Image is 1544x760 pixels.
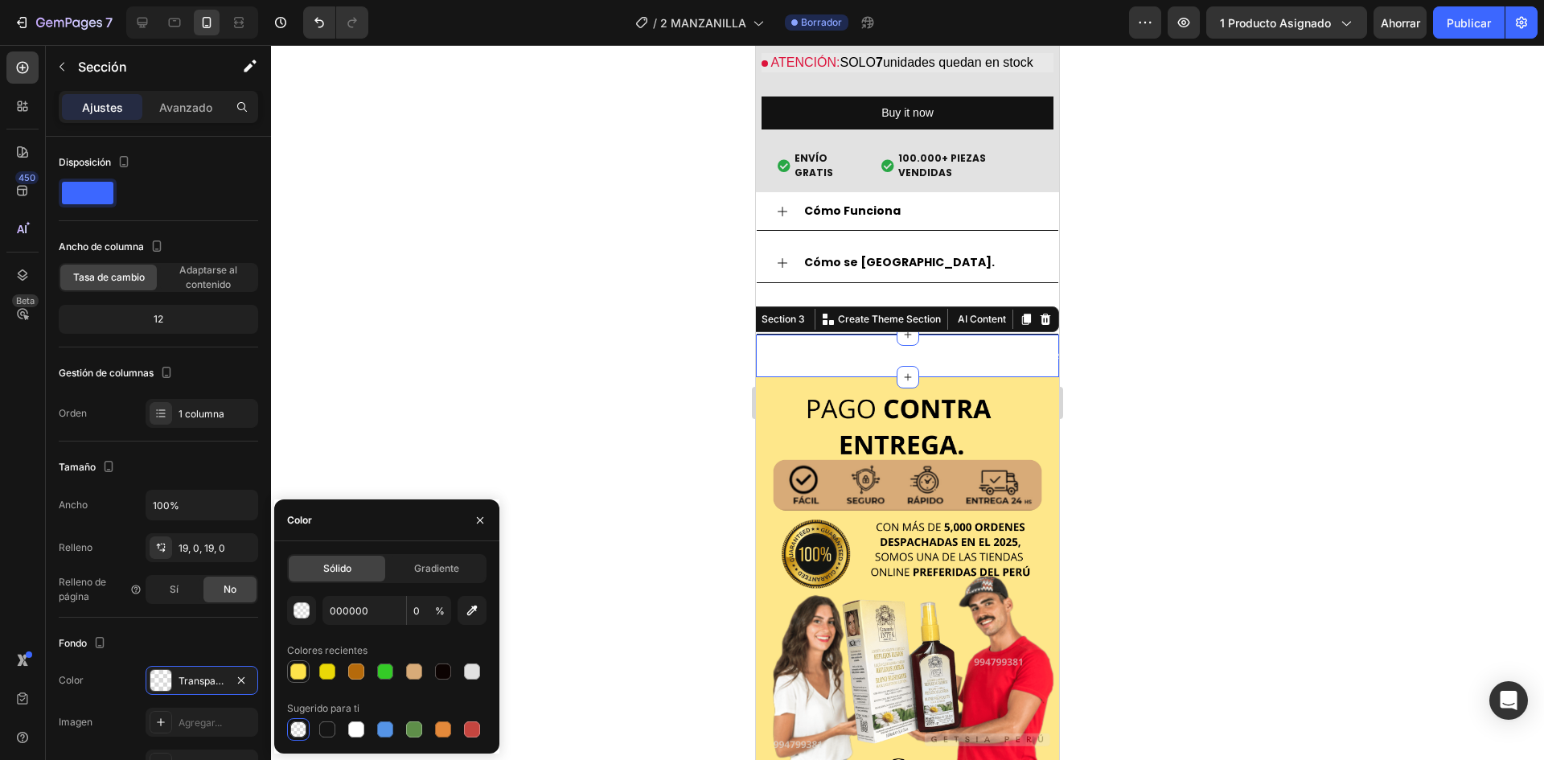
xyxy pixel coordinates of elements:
font: Imagen [59,716,92,728]
button: 1 producto asignado [1206,6,1367,39]
font: No [224,583,236,595]
font: Tasa de cambio [73,271,145,283]
font: Orden [59,407,87,419]
button: Ahorrar [1374,6,1427,39]
font: 1 producto asignado [1220,16,1331,30]
font: 450 [18,172,35,183]
div: Section 3 [2,267,52,281]
font: Adaptarse al contenido [179,264,237,290]
p: Create Theme Section [82,267,185,281]
font: Color [287,514,312,526]
font: 1 columna [179,408,224,420]
font: % [435,605,445,617]
button: 7 [6,6,120,39]
font: Gradiente [414,562,459,574]
font: Relleno [59,541,92,553]
font: Ancho de columna [59,240,144,253]
font: 19, 0, 19, 0 [179,542,225,554]
font: Avanzado [159,101,212,114]
div: Deshacer/Rehacer [303,6,368,39]
font: Relleno de página [59,576,106,602]
font: Sólido [323,562,351,574]
font: Fondo [59,637,87,649]
font: Sugerido para ti [287,702,359,714]
div: Abrir Intercom Messenger [1489,681,1528,720]
font: Disposición [59,156,111,168]
button: Publicar [1433,6,1505,39]
font: Agregar... [179,717,222,729]
font: Color [59,674,84,686]
font: Ancho [59,499,88,511]
button: AI Content [195,265,253,284]
font: Transparente [179,675,240,687]
p: AMADO POR TODOS [250,306,337,315]
font: 2 MANZANILLA [660,16,746,30]
font: 7 [105,14,113,31]
font: Sí [170,583,179,595]
font: Ahorrar [1381,16,1420,30]
input: Por ejemplo: FFFFFF [322,596,406,625]
font: Gestión de columnas [59,367,154,379]
font: Borrador [801,16,842,28]
font: Colores recientes [287,644,368,656]
font: Tamaño [59,461,96,473]
font: / [653,16,657,30]
font: Sección [78,59,127,75]
font: 12 [154,313,163,325]
p: Sección [78,57,210,76]
iframe: Área de diseño [756,45,1059,760]
font: Beta [16,295,35,306]
font: Publicar [1447,16,1491,30]
input: Auto [146,491,257,520]
font: Ajustes [82,101,123,114]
